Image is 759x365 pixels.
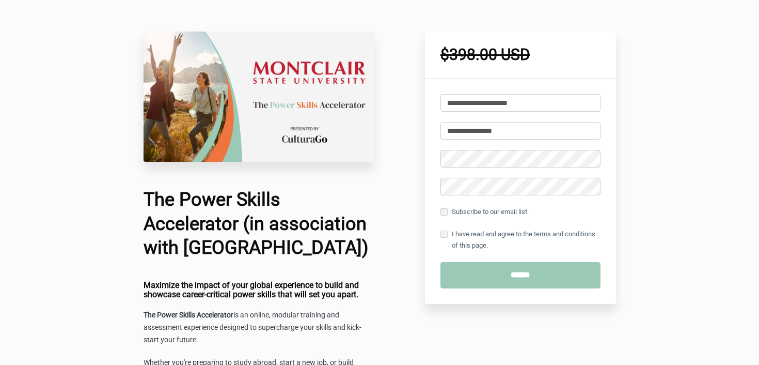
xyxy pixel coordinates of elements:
[440,47,600,63] h1: $398.00 USD
[440,229,600,251] label: I have read and agree to the terms and conditions of this page.
[440,206,529,218] label: Subscribe to our email list.
[144,309,375,346] p: is an online, modular training and assessment experience designed to supercharge your skills and ...
[440,208,448,216] input: Subscribe to our email list.
[144,311,233,319] strong: The Power Skills Accelerator
[144,32,375,162] img: 22c75da-26a4-67b4-fa6d-d7146dedb322_Montclair.png
[144,188,375,260] h1: The Power Skills Accelerator (in association with [GEOGRAPHIC_DATA])
[440,231,448,238] input: I have read and agree to the terms and conditions of this page.
[144,281,375,299] h4: Maximize the impact of your global experience to build and showcase career-critical power skills ...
